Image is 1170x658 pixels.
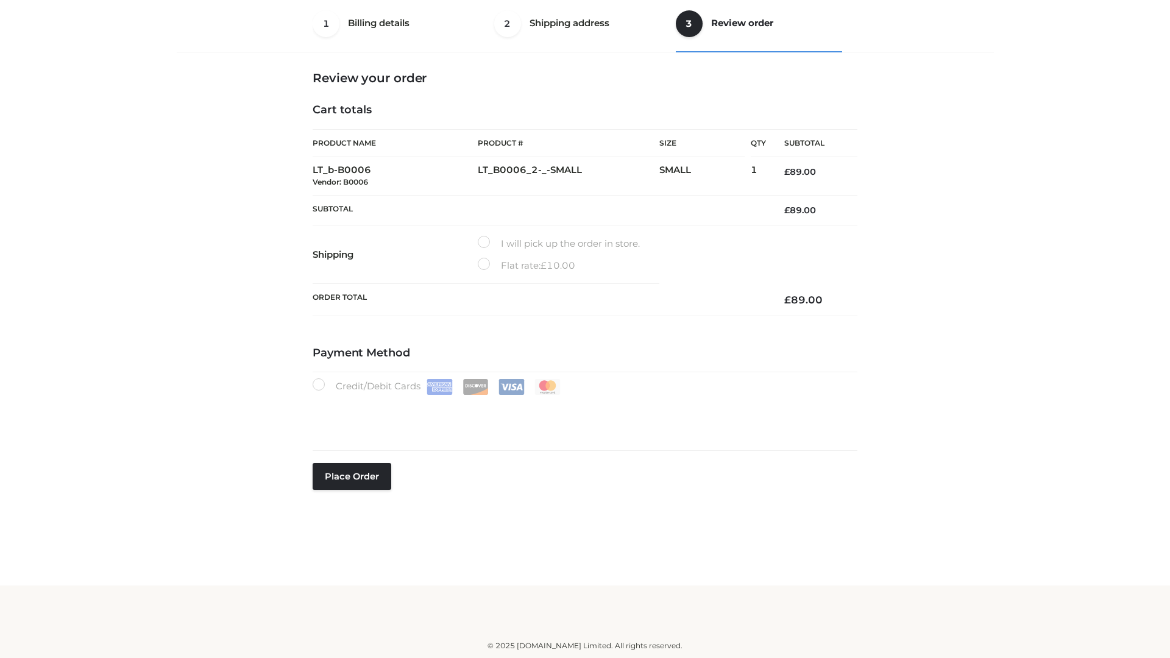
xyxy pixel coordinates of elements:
bdi: 89.00 [784,166,816,177]
button: Place order [313,463,391,490]
img: Mastercard [534,379,561,395]
h3: Review your order [313,71,857,85]
span: £ [784,166,790,177]
th: Qty [751,129,766,157]
iframe: Secure payment input frame [310,392,855,437]
th: Size [659,130,745,157]
img: Visa [498,379,525,395]
small: Vendor: B0006 [313,177,368,186]
th: Product Name [313,129,478,157]
label: Flat rate: [478,258,575,274]
td: LT_b-B0006 [313,157,478,196]
bdi: 89.00 [784,294,823,306]
bdi: 89.00 [784,205,816,216]
th: Subtotal [766,130,857,157]
td: LT_B0006_2-_-SMALL [478,157,659,196]
div: © 2025 [DOMAIN_NAME] Limited. All rights reserved. [181,640,989,652]
td: SMALL [659,157,751,196]
th: Subtotal [313,195,766,225]
th: Product # [478,129,659,157]
th: Order Total [313,284,766,316]
h4: Payment Method [313,347,857,360]
img: Discover [463,379,489,395]
bdi: 10.00 [541,260,575,271]
label: Credit/Debit Cards [313,378,562,395]
h4: Cart totals [313,104,857,117]
label: I will pick up the order in store. [478,236,640,252]
span: £ [784,294,791,306]
span: £ [541,260,547,271]
th: Shipping [313,225,478,284]
img: Amex [427,379,453,395]
td: 1 [751,157,766,196]
span: £ [784,205,790,216]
